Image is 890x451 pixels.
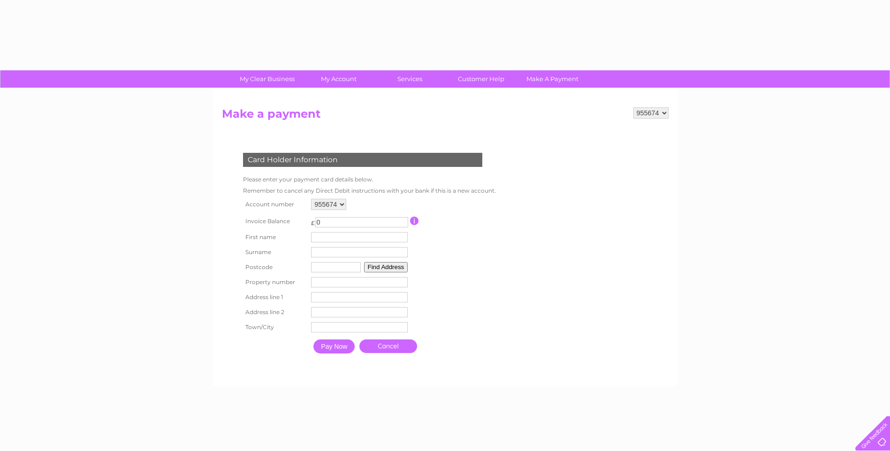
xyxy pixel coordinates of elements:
input: Information [410,217,419,225]
a: Make A Payment [514,70,591,88]
td: £ [311,215,315,226]
th: First name [241,230,309,245]
input: Pay Now [313,339,355,353]
th: Postcode [241,260,309,275]
th: Surname [241,245,309,260]
th: Invoice Balance [241,212,309,230]
td: Remember to cancel any Direct Debit instructions with your bank if this is a new account. [241,185,498,196]
a: Services [371,70,449,88]
th: Account number [241,196,309,212]
td: Please enter your payment card details below. [241,174,498,185]
a: Cancel [359,339,417,353]
th: Address line 1 [241,290,309,305]
th: Address line 2 [241,305,309,320]
h2: Make a payment [222,107,669,125]
a: Customer Help [442,70,520,88]
a: My Account [300,70,377,88]
th: Town/City [241,320,309,335]
a: My Clear Business [228,70,306,88]
div: Card Holder Information [243,153,482,167]
th: Property number [241,275,309,290]
button: Find Address [364,262,408,272]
